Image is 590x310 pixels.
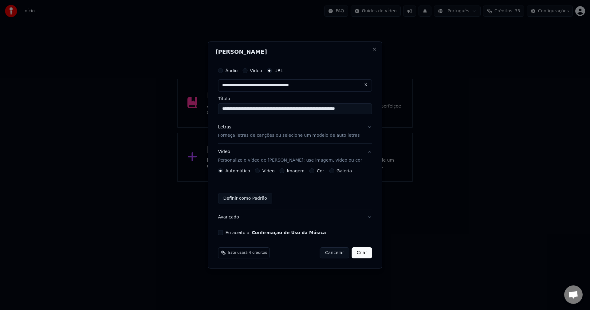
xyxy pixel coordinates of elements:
[218,119,372,144] button: LetrasForneça letras de canções ou selecione um modelo de auto letras
[226,169,250,173] label: Automático
[287,169,304,173] label: Imagem
[218,168,372,209] div: VídeoPersonalize o vídeo de [PERSON_NAME]: use imagem, vídeo ou cor
[218,124,231,130] div: Letras
[262,169,275,173] label: Vídeo
[274,69,283,73] label: URL
[218,157,362,163] p: Personalize o vídeo de [PERSON_NAME]: use imagem, vídeo ou cor
[320,247,349,258] button: Cancelar
[218,149,362,164] div: Vídeo
[218,133,360,139] p: Forneça letras de canções ou selecione um modelo de auto letras
[218,193,272,204] button: Definir como Padrão
[228,250,267,255] span: Este usará 4 créditos
[252,230,326,235] button: Eu aceito a
[317,169,324,173] label: Cor
[218,144,372,169] button: VídeoPersonalize o vídeo de [PERSON_NAME]: use imagem, vídeo ou cor
[216,49,375,55] h2: [PERSON_NAME]
[336,169,352,173] label: Galeria
[250,69,262,73] label: Vídeo
[218,96,372,101] label: Título
[352,247,372,258] button: Criar
[226,230,326,235] label: Eu aceito a
[226,69,238,73] label: Áudio
[218,209,372,225] button: Avançado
